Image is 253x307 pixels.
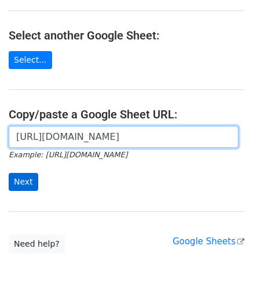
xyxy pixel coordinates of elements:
input: Next [9,173,38,191]
a: Google Sheets [173,236,244,247]
h4: Copy/paste a Google Sheet URL: [9,107,244,121]
h4: Select another Google Sheet: [9,28,244,42]
a: Need help? [9,235,65,253]
small: Example: [URL][DOMAIN_NAME] [9,150,127,159]
input: Paste your Google Sheet URL here [9,126,239,148]
a: Select... [9,51,52,69]
iframe: Chat Widget [195,251,253,307]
